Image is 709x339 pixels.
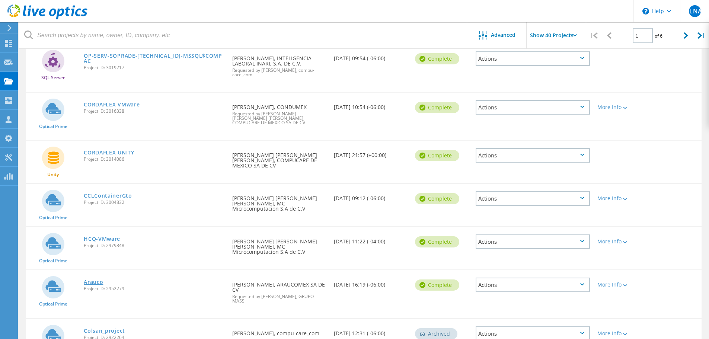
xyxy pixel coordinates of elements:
[415,102,459,113] div: Complete
[597,196,644,201] div: More Info
[597,282,644,287] div: More Info
[330,93,411,117] div: [DATE] 10:54 (-06:00)
[229,141,330,176] div: [PERSON_NAME] [PERSON_NAME] [PERSON_NAME], COMPUCARE DE MEXICO SA DE CV
[84,102,140,107] a: CORDAFLEX VMware
[415,150,459,161] div: Complete
[84,279,103,285] a: Arauco
[597,331,644,336] div: More Info
[229,270,330,311] div: [PERSON_NAME], ARAUCOMEX SA DE CV
[415,279,459,291] div: Complete
[491,32,515,38] span: Advanced
[415,53,459,64] div: Complete
[694,22,709,49] div: |
[39,259,67,263] span: Optical Prime
[84,243,225,248] span: Project ID: 2979848
[84,65,225,70] span: Project ID: 3019217
[687,8,702,14] span: JLNA
[229,93,330,132] div: [PERSON_NAME], CONDUMEX
[476,278,590,292] div: Actions
[655,33,662,39] span: of 6
[39,215,67,220] span: Optical Prime
[330,270,411,295] div: [DATE] 16:19 (-06:00)
[84,53,225,64] a: OP-SERV-SOPRADE-[TECHNICAL_ID]-MSSQL$COMPAC
[84,236,120,242] a: HCQ-VMware
[41,76,65,80] span: SQL Server
[597,105,644,110] div: More Info
[7,16,87,21] a: Live Optics Dashboard
[39,124,67,129] span: Optical Prime
[330,227,411,252] div: [DATE] 11:22 (-04:00)
[84,328,125,333] a: Colsan_project
[84,193,132,198] a: CCLContainerGto
[19,22,467,48] input: Search projects by name, owner, ID, company, etc
[229,184,330,219] div: [PERSON_NAME] [PERSON_NAME] [PERSON_NAME], MC Microcomputacion S.A de C.V
[84,200,225,205] span: Project ID: 3004832
[232,68,326,77] span: Requested by [PERSON_NAME], compu-care_com
[476,148,590,163] div: Actions
[229,44,330,84] div: [PERSON_NAME], INTELIGENCIA LABORAL INARI, S.A. DE C.V.
[476,234,590,249] div: Actions
[415,236,459,247] div: Complete
[84,287,225,291] span: Project ID: 2952279
[232,112,326,125] span: Requested by [PERSON_NAME] [PERSON_NAME] [PERSON_NAME], COMPUCARE DE MEXICO SA DE CV
[476,51,590,66] div: Actions
[597,239,644,244] div: More Info
[476,191,590,206] div: Actions
[84,150,134,155] a: CORDAFLEX UNITY
[84,109,225,113] span: Project ID: 3016338
[642,8,649,15] svg: \n
[232,294,326,303] span: Requested by [PERSON_NAME], GRUPO MASS
[330,184,411,208] div: [DATE] 09:12 (-06:00)
[330,141,411,165] div: [DATE] 21:57 (+00:00)
[586,22,601,49] div: |
[476,100,590,115] div: Actions
[415,193,459,204] div: Complete
[330,44,411,68] div: [DATE] 09:54 (-06:00)
[39,302,67,306] span: Optical Prime
[84,157,225,161] span: Project ID: 3014086
[47,172,59,177] span: Unity
[229,227,330,262] div: [PERSON_NAME] [PERSON_NAME] [PERSON_NAME], MC Microcomputacion S.A de C.V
